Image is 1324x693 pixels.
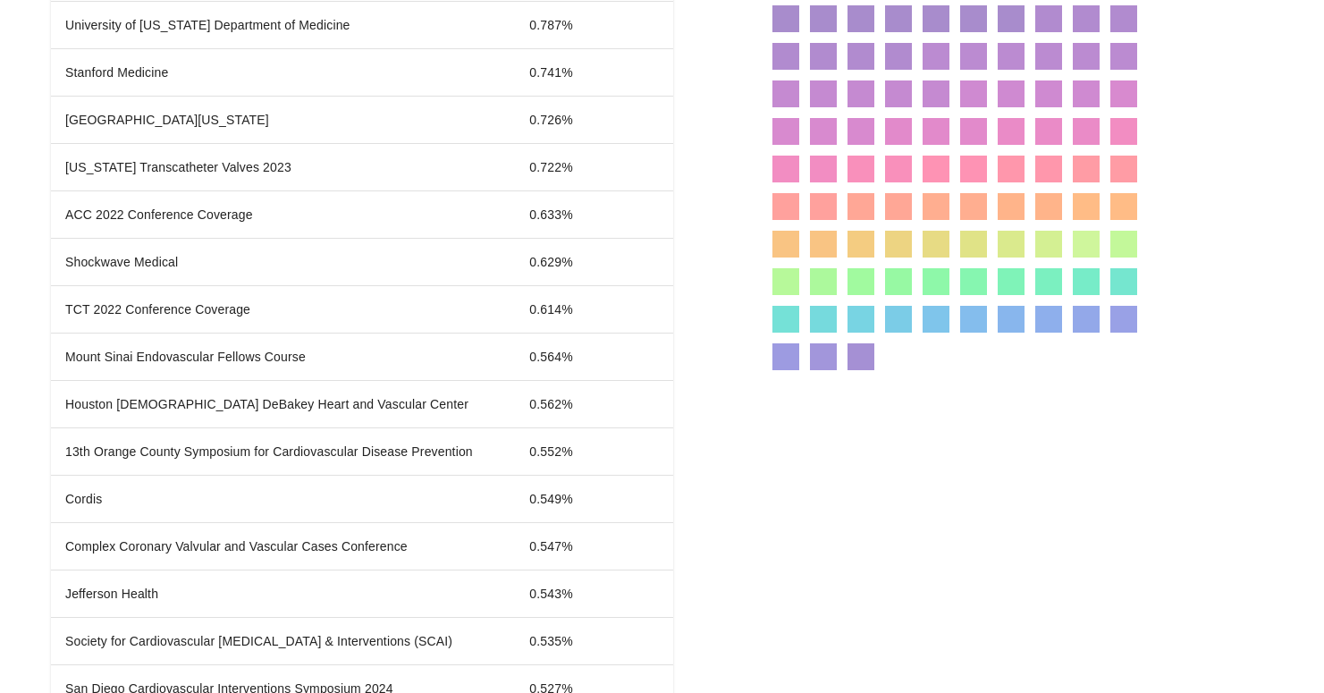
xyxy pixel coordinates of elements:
[515,285,672,333] td: 0.614%
[515,428,672,476] td: 0.552%
[51,48,515,96] td: Stanford Medicine
[51,428,515,476] td: 13th Orange County Symposium for Cardiovascular Disease Prevention
[515,1,672,48] td: 0.787%
[51,476,515,523] td: Cordis
[51,285,515,333] td: TCT 2022 Conference Coverage
[515,96,672,143] td: 0.726%
[51,143,515,190] td: [US_STATE] Transcatheter Valves 2023
[51,238,515,285] td: Shockwave Medical
[515,238,672,285] td: 0.629%
[515,523,672,570] td: 0.547%
[51,96,515,143] td: [GEOGRAPHIC_DATA][US_STATE]
[51,618,515,665] td: Society for Cardiovascular [MEDICAL_DATA] & Interventions (SCAI)
[515,333,672,380] td: 0.564%
[51,1,515,48] td: University of [US_STATE] Department of Medicine
[515,476,672,523] td: 0.549%
[51,190,515,238] td: ACC 2022 Conference Coverage
[515,48,672,96] td: 0.741%
[515,570,672,618] td: 0.543%
[515,190,672,238] td: 0.633%
[515,381,672,428] td: 0.562%
[51,381,515,428] td: Houston [DEMOGRAPHIC_DATA] DeBakey Heart and Vascular Center
[51,523,515,570] td: Complex Coronary Valvular and Vascular Cases Conference
[51,570,515,618] td: Jefferson Health
[515,143,672,190] td: 0.722%
[51,333,515,380] td: Mount Sinai Endovascular Fellows Course
[515,618,672,665] td: 0.535%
